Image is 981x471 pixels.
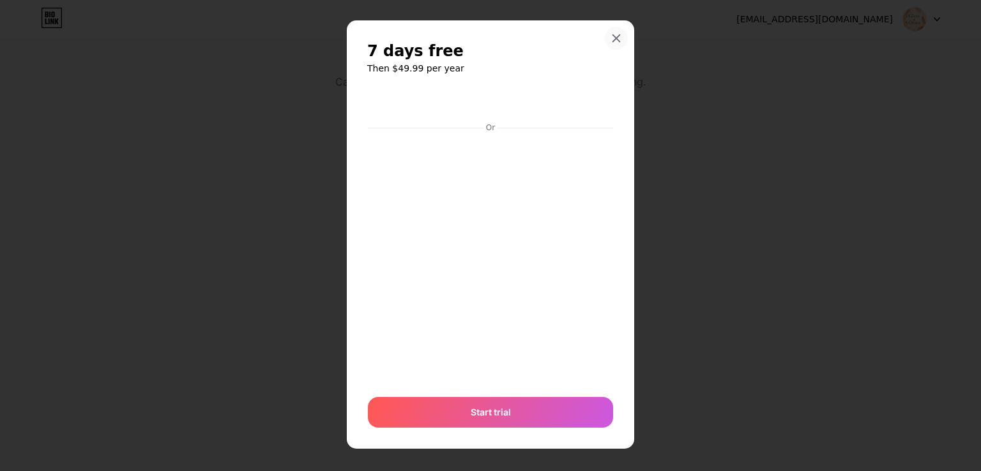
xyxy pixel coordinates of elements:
[471,405,511,419] span: Start trial
[365,134,616,384] iframe: Secure payment input frame
[483,123,498,133] div: Or
[367,62,614,75] h6: Then $49.99 per year
[367,41,464,61] span: 7 days free
[368,88,613,119] iframe: Secure payment button frame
